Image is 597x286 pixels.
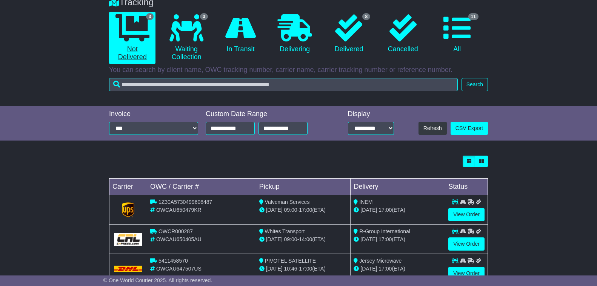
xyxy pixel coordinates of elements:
td: Delivery [351,179,445,195]
div: (ETA) [354,265,442,273]
span: Jersey Microwave [359,258,402,264]
div: Custom Date Range [206,110,327,118]
span: 5411458570 [158,258,188,264]
div: (ETA) [354,206,442,214]
td: OWC / Carrier # [147,179,256,195]
a: View Order [448,237,485,251]
span: 09:00 [284,236,297,242]
span: OWCAU647507US [156,266,202,272]
td: Carrier [109,179,147,195]
span: 8 [362,13,370,20]
a: View Order [448,267,485,280]
span: [DATE] [266,207,283,213]
div: Display [348,110,394,118]
img: DHL.png [114,266,142,272]
span: INEM [359,199,372,205]
span: 17:00 [299,207,312,213]
img: GetCarrierServiceLogo [122,202,135,217]
div: - (ETA) [259,206,348,214]
a: 3 Waiting Collection [163,12,209,64]
span: 1Z30A5730499608487 [158,199,212,205]
span: [DATE] [360,207,377,213]
div: (ETA) [354,236,442,243]
span: OWCAU650405AU [156,236,202,242]
span: © One World Courier 2025. All rights reserved. [103,277,212,283]
span: OWCAU650479KR [156,207,202,213]
img: GetCarrierServiceLogo [114,233,142,246]
a: Cancelled [380,12,426,56]
span: 3 [146,13,154,20]
span: 17:00 [379,236,392,242]
a: View Order [448,208,485,221]
span: Valveman Services [265,199,310,205]
a: CSV Export [451,122,488,135]
span: 10:46 [284,266,297,272]
a: 3 Not Delivered [109,12,155,64]
span: 11 [468,13,479,20]
a: 8 Delivered [326,12,372,56]
span: Whites Transport [265,228,305,234]
span: 17:00 [379,207,392,213]
div: - (ETA) [259,265,348,273]
span: PIVOTEL SATELLITE [265,258,316,264]
span: OWCR000287 [158,228,193,234]
div: Invoice [109,110,198,118]
div: - (ETA) [259,236,348,243]
button: Search [462,78,488,91]
p: You can search by client name, OWC tracking number, carrier name, carrier tracking number or refe... [109,66,488,74]
span: 09:00 [284,207,297,213]
span: 17:00 [299,266,312,272]
span: [DATE] [266,236,283,242]
button: Refresh [419,122,447,135]
span: [DATE] [266,266,283,272]
a: In Transit [217,12,264,56]
span: 17:00 [379,266,392,272]
span: 14:00 [299,236,312,242]
span: [DATE] [360,266,377,272]
span: 3 [200,13,208,20]
a: 11 All [434,12,480,56]
span: R-Group International [359,228,410,234]
td: Pickup [256,179,351,195]
td: Status [445,179,488,195]
span: [DATE] [360,236,377,242]
a: Delivering [271,12,318,56]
